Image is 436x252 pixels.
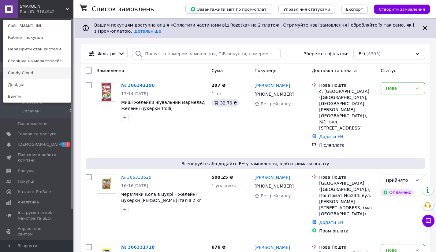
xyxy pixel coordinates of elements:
input: Пошук за номером замовлення, ПІБ покупця, номером телефону, Email, номером накладної [132,48,281,60]
h1: Список замовлень [92,5,154,13]
img: Фото товару [101,82,112,101]
div: 32.70 ₴ [211,99,239,107]
a: Вийти [3,91,71,102]
span: 0 [69,108,72,114]
a: Сайт SMAKOLINI [3,20,71,32]
span: 17:14[DATE] [121,91,148,96]
span: Управління статусами [283,7,330,12]
span: Завантажити звіт по пром-оплаті [190,6,267,12]
span: Товари та послуги [18,131,57,137]
a: [PERSON_NAME] [255,82,290,89]
span: SMAKOLINI [20,4,66,9]
a: [PERSON_NAME] [255,244,290,250]
div: Нове [386,85,412,92]
a: Черв'ячки Кола в цукрі – желейні цукерки [PERSON_NAME] Італія 2 кг [121,192,201,203]
span: Збережені фільтри: [304,51,348,57]
span: 1 упаковка [211,183,237,188]
span: Cума [211,68,223,73]
span: 500.25 ₴ [211,175,233,180]
div: [GEOGRAPHIC_DATA] ([GEOGRAPHIC_DATA].), Поштомат №5234: вул. [PERSON_NAME][STREET_ADDRESS] (маг. ... [319,180,376,217]
div: Післяплата [319,142,376,148]
span: [PHONE_NUMBER] [255,92,294,97]
div: Нова Пошта [319,82,376,88]
span: Створити замовлення [379,7,425,12]
span: Без рейтингу [261,193,291,198]
a: Створити замовлення [368,6,430,11]
a: № 366342196 [121,83,155,88]
a: № 366333629 [121,175,151,180]
span: 676 ₴ [211,245,225,250]
a: № 366331718 [121,245,155,250]
span: Замовлення [97,68,124,73]
span: Фільтри [98,51,116,57]
span: Вашим покупцям доступна опція «Оплатити частинами від Rozetka» на 2 платежі. Отримуйте нові замов... [94,23,414,34]
button: Чат з покупцем [422,215,434,227]
span: [DEMOGRAPHIC_DATA] [18,142,63,147]
div: Пром-оплата [319,228,376,234]
a: Фото товару [97,174,116,194]
span: Згенеруйте або додайте ЕН у замовлення, щоб отримати оплату [88,161,423,167]
span: 1 шт. [211,91,223,96]
span: 16:16[DATE] [121,183,148,188]
span: Покупець [255,68,276,73]
span: Управління сайтом [18,226,57,237]
span: Статус [381,68,396,73]
div: Оплачено [381,189,414,196]
span: Без рейтингу [261,101,291,106]
a: Додати ЕН [319,134,343,139]
span: 1 [65,142,70,147]
button: Створити замовлення [374,5,430,14]
span: Доставка та оплата [312,68,357,73]
div: Нова Пошта [319,174,376,180]
span: Оплачені [21,108,41,114]
span: Експорт [346,7,363,12]
a: [PERSON_NAME] [255,174,290,181]
a: Довідка [3,79,71,91]
span: Каталог ProSale [18,189,51,195]
a: Миші желейки жувальний мармелад желейні цукерки Trolli, [GEOGRAPHIC_DATA] 1 кг/уп [121,100,205,117]
span: 3 [61,142,66,147]
span: 297 ₴ [211,83,225,88]
div: Ваш ID: 3184942 [20,9,46,15]
span: Аналітика [18,199,39,205]
button: Завантажити звіт по пром-оплаті [185,5,272,14]
img: Фото товару [97,178,116,190]
a: Додати ЕН [319,220,343,225]
button: Експорт [341,5,368,14]
a: Детальніше [134,29,161,34]
span: [PHONE_NUMBER] [255,184,294,188]
div: Нова Пошта [319,244,376,250]
a: Перевірити стан системи [3,43,71,55]
button: Управління статусами [278,5,335,14]
div: с. [GEOGRAPHIC_DATA] ([GEOGRAPHIC_DATA], [GEOGRAPHIC_DATA]. [PERSON_NAME][GEOGRAPHIC_DATA]), №1: ... [319,88,376,131]
a: Кабінет покупця [3,32,71,43]
span: Показники роботи компанії [18,152,57,163]
div: Прийнято [386,177,412,184]
a: Сторінка на маркетплейсі [3,55,71,67]
span: (4305) [366,51,381,56]
span: Всі [359,51,365,57]
span: Повідомлення [18,121,47,126]
a: Фото товару [97,82,116,102]
span: Покупці [18,179,34,184]
a: Candy Cloud [3,67,71,79]
span: Відгуки [18,168,34,174]
span: Інструменти веб-майстра та SEO [18,210,57,221]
